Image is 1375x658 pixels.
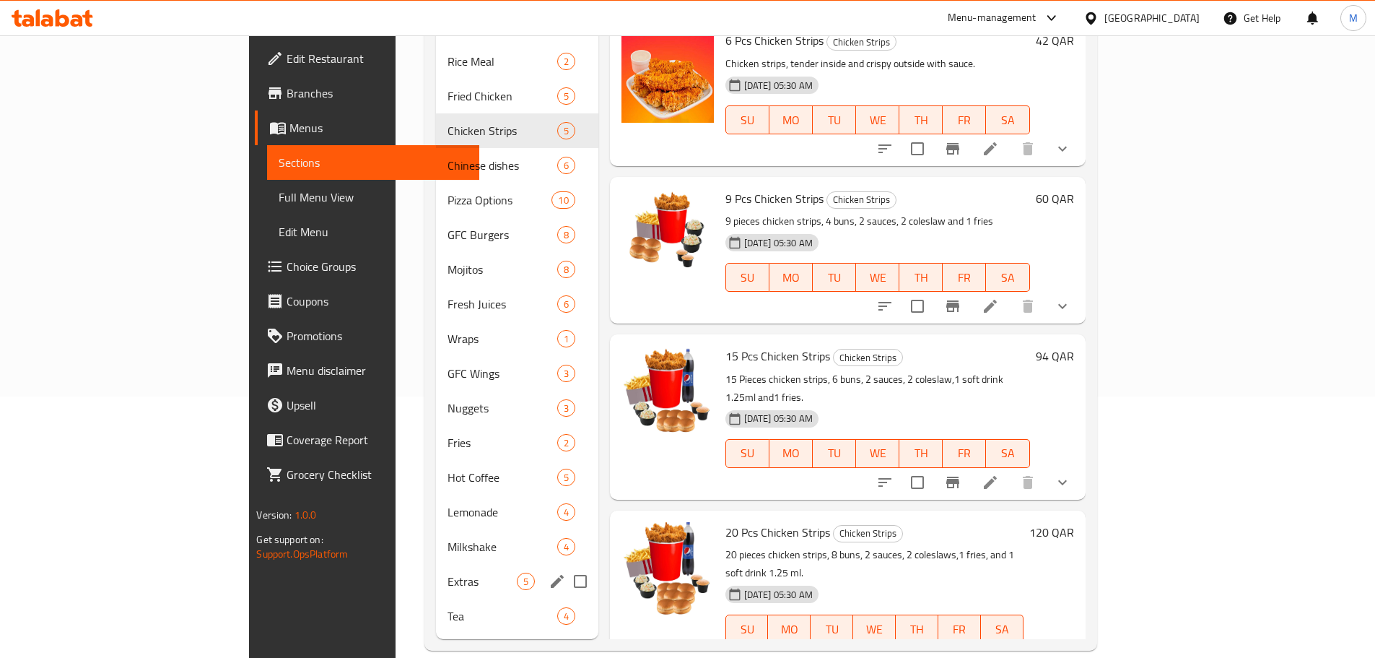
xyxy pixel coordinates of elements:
img: 6 Pcs Chicken Strips [621,30,714,123]
span: MO [775,443,807,464]
span: Get support on: [256,530,323,549]
span: Select to update [902,134,933,164]
p: 9 pieces chicken strips, 4 buns, 2 sauces, 2 coleslaw and 1 fries [725,212,1030,230]
span: Mojitos [448,261,557,278]
span: Menus [289,119,467,137]
a: Edit menu item [982,140,999,157]
a: Edit menu item [982,474,999,491]
div: items [517,573,535,590]
span: WE [859,619,890,640]
div: Mojitos8 [436,252,598,287]
span: 6 [558,298,575,311]
button: TU [813,439,856,468]
span: Edit Menu [279,223,467,241]
div: Extras [448,573,517,590]
div: Wraps [448,330,557,347]
button: SA [986,263,1029,292]
div: items [557,365,575,382]
a: Coverage Report [255,423,479,457]
span: Fried Chicken [448,87,557,105]
div: Wraps1 [436,321,598,356]
span: M [1349,10,1358,26]
a: Grocery Checklist [255,457,479,492]
button: FR [938,615,981,644]
span: MO [774,619,805,640]
div: Chinese dishes [448,157,557,174]
a: Menus [255,111,479,145]
button: SU [725,615,769,644]
button: SA [986,105,1029,134]
span: Lemonade [448,503,557,521]
p: 15 Pieces chicken strips, 6 buns, 2 sauces, 2 coleslaw,1 soft drink 1.25ml and1 fries. [725,371,1030,407]
div: Fresh Juices6 [436,287,598,321]
div: items [557,87,575,105]
img: 15 Pcs Chicken Strips [621,346,714,438]
button: edit [546,571,568,592]
div: Chicken Strips [833,525,903,542]
span: Pizza Options [448,191,552,209]
button: MO [769,105,813,134]
button: sort-choices [868,289,902,324]
span: 3 [558,367,575,381]
span: 8 [558,228,575,242]
p: Chicken strips, tender inside and crispy outside with sauce. [725,55,1030,73]
button: WE [856,439,899,468]
span: TH [902,619,933,640]
svg: Show Choices [1054,298,1071,315]
svg: Show Choices [1054,474,1071,491]
span: Chicken Strips [834,525,902,542]
span: 10 [552,194,574,207]
div: Tea [448,607,557,625]
img: 20 Pcs Chicken Strips [621,522,714,615]
span: Grocery Checklist [287,466,467,483]
div: Chicken Strips [833,349,903,366]
a: Sections [267,145,479,180]
span: Promotions [287,327,467,345]
span: SU [732,110,764,131]
span: SU [732,267,764,288]
a: Choice Groups [255,249,479,284]
span: Milkshake [448,538,557,555]
div: items [551,191,575,209]
a: Edit Menu [267,215,479,249]
span: 5 [518,575,534,589]
span: Coverage Report [287,431,467,449]
div: [GEOGRAPHIC_DATA] [1104,10,1200,26]
div: items [557,157,575,174]
div: Fried Chicken5 [436,79,598,113]
div: GFC Wings3 [436,356,598,391]
div: GFC Burgers [448,226,557,243]
button: FR [943,105,986,134]
button: Branch-specific-item [935,465,970,500]
span: FR [944,619,975,640]
span: Nuggets [448,399,557,417]
div: Tea4 [436,599,598,633]
button: MO [768,615,811,644]
span: Version: [256,506,292,524]
span: TU [816,619,847,640]
a: Edit Restaurant [255,41,479,76]
button: sort-choices [868,465,902,500]
button: Branch-specific-item [935,131,970,166]
button: show more [1045,131,1080,166]
span: SU [732,443,764,464]
span: Choice Groups [287,258,467,275]
a: Edit menu item [982,298,999,315]
span: FR [948,267,980,288]
span: 3 [558,402,575,415]
span: SU [732,619,763,640]
div: Lemonade4 [436,495,598,529]
div: Nuggets3 [436,391,598,425]
span: FR [948,443,980,464]
h6: 120 QAR [1029,522,1074,542]
span: SA [992,110,1023,131]
span: WE [862,110,894,131]
button: MO [769,439,813,468]
div: Milkshake4 [436,529,598,564]
span: 1 [558,332,575,346]
div: Chicken Strips5 [436,113,598,148]
span: SA [987,619,1018,640]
